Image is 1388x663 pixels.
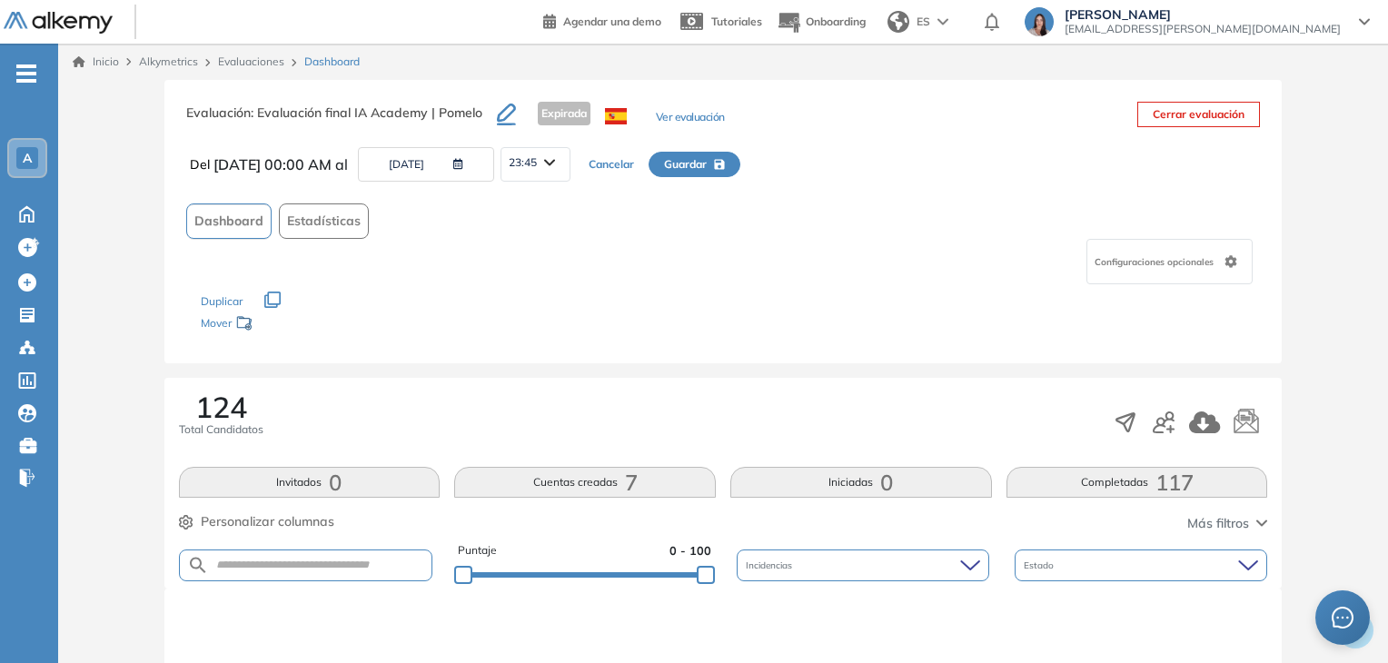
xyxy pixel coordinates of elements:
[187,554,209,577] img: SEARCH_ALT
[1006,467,1268,498] button: Completadas117
[1187,514,1267,533] button: Más filtros
[669,542,711,559] span: 0 - 100
[195,392,247,421] span: 124
[806,15,866,28] span: Onboarding
[737,549,989,581] div: Incidencias
[179,512,334,531] button: Personalizar columnas
[1065,7,1341,22] span: [PERSON_NAME]
[186,102,497,140] h3: Evaluación
[179,421,263,438] span: Total Candidatos
[16,72,36,75] i: -
[1095,255,1217,269] span: Configuraciones opcionales
[574,153,649,176] button: Cancelar
[358,147,494,182] button: [DATE]
[458,542,497,559] span: Puntaje
[287,212,361,231] span: Estadísticas
[335,153,348,175] span: al
[304,54,360,70] span: Dashboard
[1065,22,1341,36] span: [EMAIL_ADDRESS][PERSON_NAME][DOMAIN_NAME]
[1086,239,1253,284] div: Configuraciones opcionales
[251,104,482,121] span: : Evaluación final IA Academy | Pomelo
[218,54,284,68] a: Evaluaciones
[201,308,382,341] div: Mover
[279,203,369,239] button: Estadísticas
[605,108,627,124] img: ESP
[1015,549,1267,581] div: Estado
[1137,102,1260,127] button: Cerrar evaluación
[656,109,725,128] button: Ver evaluación
[664,156,707,173] span: Guardar
[201,294,243,308] span: Duplicar
[563,15,661,28] span: Agendar una demo
[1332,607,1353,628] span: message
[454,467,716,498] button: Cuentas creadas7
[538,102,590,125] span: Expirada
[23,151,32,165] span: A
[509,155,537,170] span: 23:45
[887,11,909,33] img: world
[186,203,272,239] button: Dashboard
[190,155,210,174] span: Del
[179,467,441,498] button: Invitados0
[213,153,332,175] span: [DATE] 00:00 AM
[777,3,866,42] button: Onboarding
[730,467,992,498] button: Iniciadas0
[649,152,740,177] button: Guardar
[73,54,119,70] a: Inicio
[937,18,948,25] img: arrow
[1187,514,1249,533] span: Más filtros
[201,512,334,531] span: Personalizar columnas
[917,14,930,30] span: ES
[194,212,263,231] span: Dashboard
[711,15,762,28] span: Tutoriales
[543,9,661,31] a: Agendar una demo
[139,54,198,68] span: Alkymetrics
[4,12,113,35] img: Logo
[746,559,796,572] span: Incidencias
[1024,559,1057,572] span: Estado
